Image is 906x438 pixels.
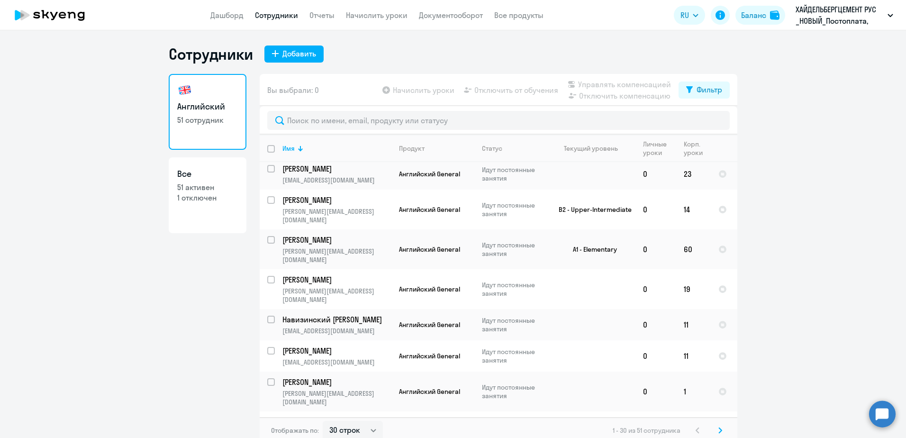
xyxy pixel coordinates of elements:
[635,309,676,340] td: 0
[643,140,676,157] div: Личные уроки
[282,346,391,356] a: [PERSON_NAME]
[741,9,766,21] div: Баланс
[282,144,295,153] div: Имя
[399,320,460,329] span: Английский General
[482,201,547,218] p: Идут постоянные занятия
[399,205,460,214] span: Английский General
[282,144,391,153] div: Имя
[791,4,898,27] button: ХАЙДЕЛЬБЕРГЦЕМЕНТ РУС _НОВЫЙ_Постоплата, ХАЙДЕЛЬБЕРГЦЕМЕНТ РУС, ООО
[282,195,390,205] p: [PERSON_NAME]
[735,6,785,25] button: Балансbalance
[210,10,244,20] a: Дашборд
[282,346,390,356] p: [PERSON_NAME]
[282,176,391,184] p: [EMAIL_ADDRESS][DOMAIN_NAME]
[282,358,391,366] p: [EMAIL_ADDRESS][DOMAIN_NAME]
[676,229,711,269] td: 60
[613,426,680,435] span: 1 - 30 из 51 сотрудника
[399,144,474,153] div: Продукт
[796,4,884,27] p: ХАЙДЕЛЬБЕРГЦЕМЕНТ РУС _НОВЫЙ_Постоплата, ХАЙДЕЛЬБЕРГЦЕМЕНТ РУС, ООО
[282,417,390,427] p: [PERSON_NAME]
[770,10,779,20] img: balance
[169,157,246,233] a: Все51 активен1 отключен
[684,140,710,157] div: Корп. уроки
[399,352,460,360] span: Английский General
[676,190,711,229] td: 14
[635,269,676,309] td: 0
[282,164,390,174] p: [PERSON_NAME]
[564,144,618,153] div: Текущий уровень
[482,241,547,258] p: Идут постоянные занятия
[282,327,391,335] p: [EMAIL_ADDRESS][DOMAIN_NAME]
[346,10,408,20] a: Начислить уроки
[282,164,391,174] a: [PERSON_NAME]
[555,144,635,153] div: Текущий уровень
[684,140,703,157] div: Корп. уроки
[282,314,391,325] a: Навизинский [PERSON_NAME]
[399,285,460,293] span: Английский General
[399,387,460,396] span: Английский General
[547,229,635,269] td: A1 - Elementary
[679,82,730,99] button: Фильтр
[282,274,391,285] a: [PERSON_NAME]
[282,247,391,264] p: [PERSON_NAME][EMAIL_ADDRESS][DOMAIN_NAME]
[177,182,238,192] p: 51 активен
[697,84,722,95] div: Фильтр
[282,48,316,59] div: Добавить
[635,229,676,269] td: 0
[271,426,319,435] span: Отображать по:
[282,274,390,285] p: [PERSON_NAME]
[282,377,391,387] a: [PERSON_NAME]
[169,45,253,64] h1: Сотрудники
[399,144,425,153] div: Продукт
[177,82,192,98] img: english
[482,383,547,400] p: Идут постоянные занятия
[309,10,335,20] a: Отчеты
[282,377,390,387] p: [PERSON_NAME]
[267,84,319,96] span: Вы выбрали: 0
[255,10,298,20] a: Сотрудники
[177,168,238,180] h3: Все
[635,190,676,229] td: 0
[282,207,391,224] p: [PERSON_NAME][EMAIL_ADDRESS][DOMAIN_NAME]
[676,158,711,190] td: 23
[282,389,391,406] p: [PERSON_NAME][EMAIL_ADDRESS][DOMAIN_NAME]
[635,372,676,411] td: 0
[635,340,676,372] td: 0
[547,190,635,229] td: B2 - Upper-Intermediate
[282,417,391,427] a: [PERSON_NAME]
[169,74,246,150] a: Английский51 сотрудник
[482,165,547,182] p: Идут постоянные занятия
[676,372,711,411] td: 1
[482,144,502,153] div: Статус
[177,192,238,203] p: 1 отключен
[482,347,547,365] p: Идут постоянные занятия
[282,287,391,304] p: [PERSON_NAME][EMAIL_ADDRESS][DOMAIN_NAME]
[399,245,460,254] span: Английский General
[282,235,391,245] a: [PERSON_NAME]
[676,309,711,340] td: 11
[267,111,730,130] input: Поиск по имени, email, продукту или статусу
[419,10,483,20] a: Документооборот
[676,269,711,309] td: 19
[482,316,547,333] p: Идут постоянные занятия
[282,314,390,325] p: Навизинский [PERSON_NAME]
[482,281,547,298] p: Идут постоянные занятия
[494,10,544,20] a: Все продукты
[482,144,547,153] div: Статус
[282,195,391,205] a: [PERSON_NAME]
[680,9,689,21] span: RU
[674,6,705,25] button: RU
[177,115,238,125] p: 51 сотрудник
[177,100,238,113] h3: Английский
[399,170,460,178] span: Английский General
[676,340,711,372] td: 11
[643,140,667,157] div: Личные уроки
[282,235,390,245] p: [PERSON_NAME]
[264,46,324,63] button: Добавить
[635,158,676,190] td: 0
